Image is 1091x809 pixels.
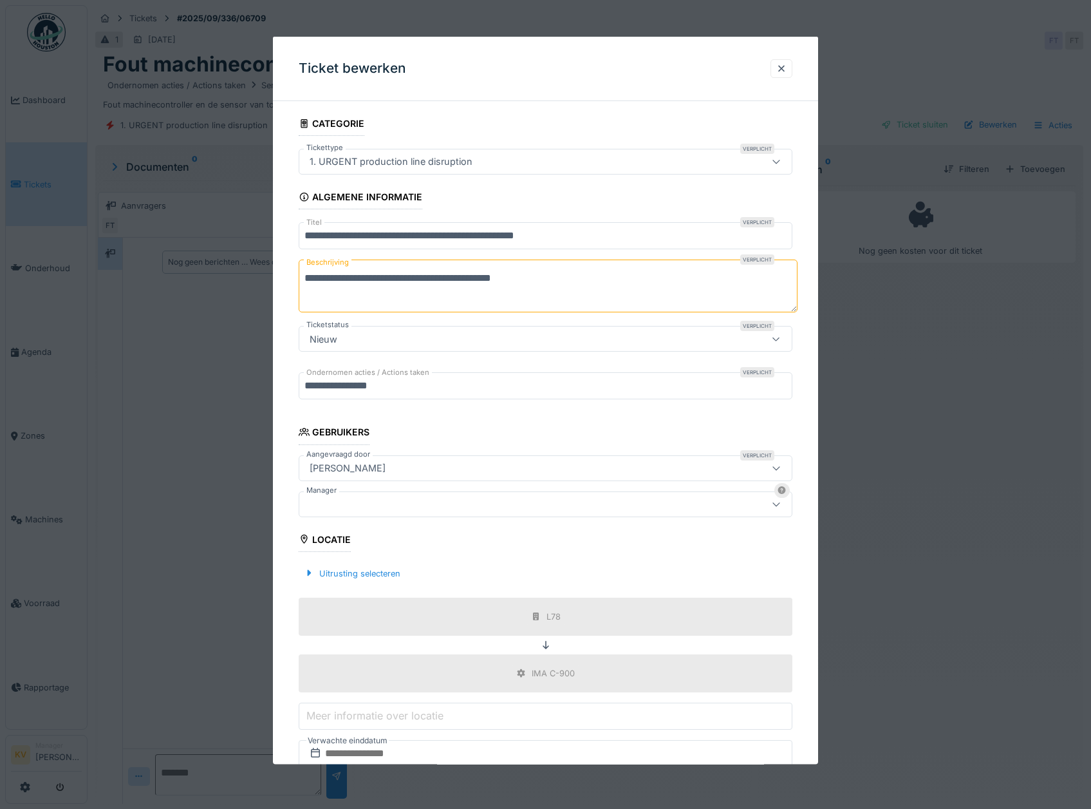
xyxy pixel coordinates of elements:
label: Meer informatie over locatie [304,708,446,723]
div: Gebruikers [299,423,370,444]
label: Ticketstatus [304,319,351,330]
label: Ondernomen acties / Actions taken [304,367,432,378]
div: [PERSON_NAME] [304,461,391,475]
div: L78 [546,610,561,622]
div: Verplicht [740,321,774,331]
div: Verplicht [740,450,774,460]
label: Tickettype [304,142,346,153]
div: 1. URGENT production line disruption [304,155,478,169]
div: IMA C-900 [532,667,575,679]
div: Verplicht [740,217,774,227]
div: Locatie [299,529,351,551]
div: Nieuw [304,332,342,346]
div: Verplicht [740,254,774,265]
label: Aangevraagd door [304,448,373,459]
label: Verwachte einddatum [306,734,389,748]
div: Uitrusting selecteren [299,564,406,582]
div: Algemene informatie [299,187,423,209]
label: Manager [304,484,339,495]
h3: Ticket bewerken [299,61,406,77]
div: Verplicht [740,367,774,377]
label: Beschrijving [304,254,351,271]
div: Verplicht [740,144,774,154]
label: Titel [304,217,324,228]
div: Categorie [299,114,365,136]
